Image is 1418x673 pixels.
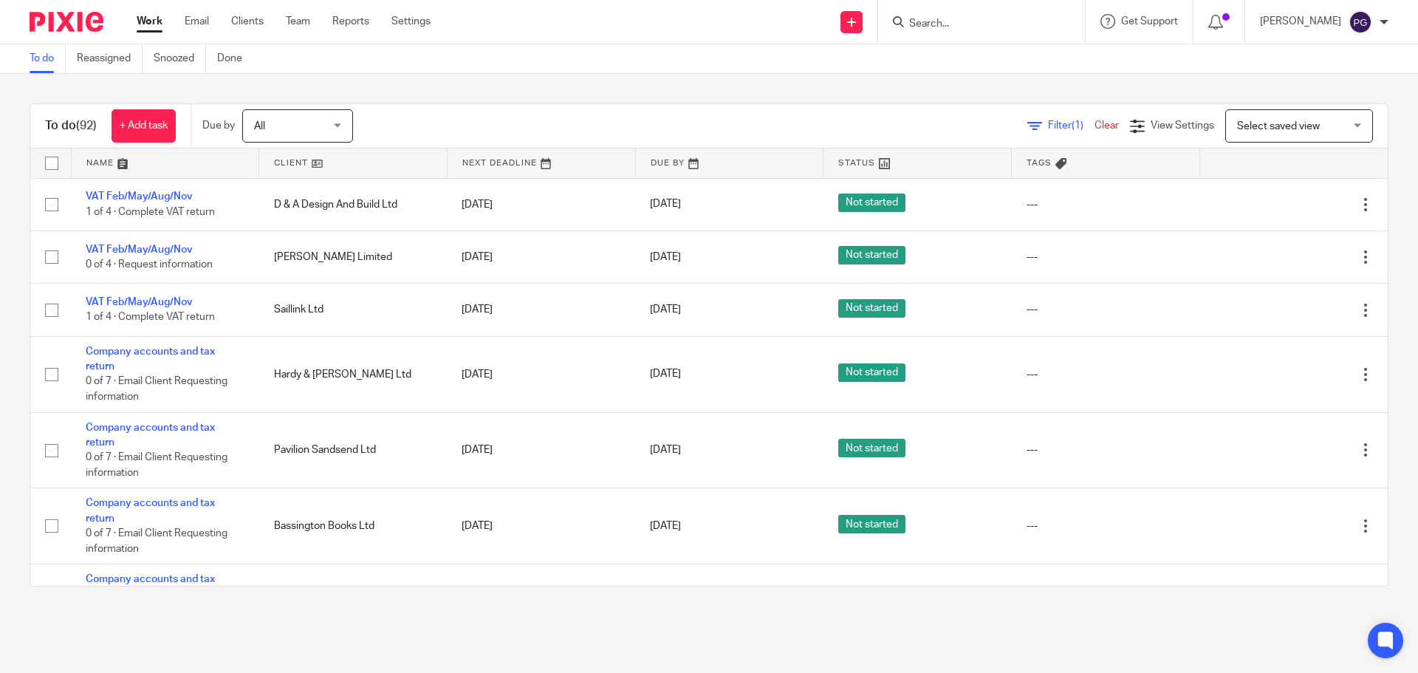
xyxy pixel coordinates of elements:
span: 0 of 4 · Request information [86,259,213,270]
span: Filter [1048,120,1095,131]
td: [DATE] [447,284,635,336]
a: Clients [231,14,264,29]
span: [DATE] [650,521,681,531]
span: Select saved view [1237,121,1320,131]
span: Not started [838,194,905,212]
td: [DATE] [447,488,635,564]
span: [DATE] [650,369,681,380]
div: --- [1027,250,1185,264]
div: --- [1027,519,1185,533]
span: 1 of 4 · Complete VAT return [86,207,215,217]
a: Company accounts and tax return [86,498,215,523]
a: Snoozed [154,44,206,73]
td: [DATE] [447,564,635,640]
td: [PERSON_NAME] Limited [259,230,448,283]
p: Due by [202,118,235,133]
img: svg%3E [1349,10,1372,34]
span: (92) [76,120,97,131]
h1: To do [45,118,97,134]
a: Team [286,14,310,29]
a: VAT Feb/May/Aug/Nov [86,297,193,307]
div: --- [1027,302,1185,317]
a: Clear [1095,120,1119,131]
td: [DATE] [447,412,635,488]
a: VAT Feb/May/Aug/Nov [86,245,193,255]
span: View Settings [1151,120,1214,131]
span: Not started [838,299,905,318]
a: VAT Feb/May/Aug/Nov [86,191,193,202]
span: 0 of 7 · Email Client Requesting information [86,452,227,478]
p: [PERSON_NAME] [1260,14,1341,29]
img: Pixie [30,12,103,32]
div: --- [1027,443,1185,457]
a: + Add task [112,109,176,143]
a: To do [30,44,66,73]
span: Tags [1027,159,1052,167]
span: Not started [838,439,905,457]
td: Hardy & [PERSON_NAME] Ltd [259,336,448,412]
span: (1) [1072,120,1083,131]
td: [DATE] [447,178,635,230]
span: Not started [838,515,905,533]
a: Company accounts and tax return [86,423,215,448]
span: [DATE] [650,199,681,210]
span: [DATE] [650,445,681,455]
span: 0 of 7 · Email Client Requesting information [86,377,227,403]
span: Not started [838,246,905,264]
div: --- [1027,197,1185,212]
input: Search [908,18,1041,31]
td: D & A Design And Build Ltd [259,178,448,230]
td: Bassington Books Ltd [259,488,448,564]
a: Settings [391,14,431,29]
a: Reports [332,14,369,29]
div: --- [1027,367,1185,382]
span: Not started [838,363,905,382]
a: Work [137,14,162,29]
a: Company accounts and tax return [86,346,215,372]
span: 1 of 4 · Complete VAT return [86,312,215,323]
td: Saillink Ltd [259,284,448,336]
td: Pavilion Sandsend Ltd [259,412,448,488]
span: [DATE] [650,304,681,315]
span: Get Support [1121,16,1178,27]
a: Company accounts and tax return [86,574,215,599]
td: [DATE] [447,336,635,412]
td: Rumour Records Ltd [259,564,448,640]
a: Reassigned [77,44,143,73]
a: Done [217,44,253,73]
span: [DATE] [650,252,681,262]
span: 0 of 7 · Email Client Requesting information [86,528,227,554]
span: All [254,121,265,131]
a: Email [185,14,209,29]
td: [DATE] [447,230,635,283]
